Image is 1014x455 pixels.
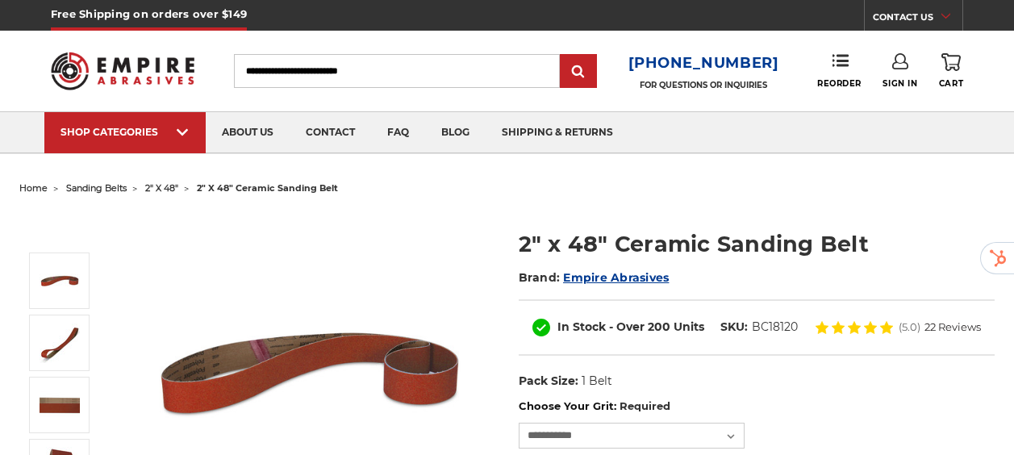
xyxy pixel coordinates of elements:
span: Cart [939,78,963,89]
a: faq [371,112,425,153]
span: 22 Reviews [924,322,981,332]
dt: Pack Size: [519,373,578,390]
img: 2" x 48" Ceramic Sanding Belt [40,323,80,363]
span: In Stock [557,319,606,334]
a: sanding belts [66,182,127,194]
dd: 1 Belt [582,373,612,390]
a: Cart [939,53,963,89]
div: SHOP CATEGORIES [61,126,190,138]
img: 2" x 48" Sanding Belt - Ceramic [40,261,80,301]
p: FOR QUESTIONS OR INQUIRIES [628,80,779,90]
a: home [19,182,48,194]
a: contact [290,112,371,153]
span: Units [674,319,704,334]
img: 2" x 48" Cer Sanding Belt [40,385,80,425]
span: Sign In [883,78,917,89]
label: Choose Your Grit: [519,399,995,415]
span: Brand: [519,270,561,285]
dd: BC18120 [752,319,798,336]
a: about us [206,112,290,153]
input: Submit [562,56,595,88]
h1: 2" x 48" Ceramic Sanding Belt [519,228,995,260]
a: Empire Abrasives [563,270,669,285]
a: shipping & returns [486,112,629,153]
span: (5.0) [899,322,920,332]
a: CONTACT US [873,8,962,31]
dt: SKU: [720,319,748,336]
a: [PHONE_NUMBER] [628,52,779,75]
span: 2" x 48" ceramic sanding belt [197,182,338,194]
img: Empire Abrasives [51,43,194,99]
a: blog [425,112,486,153]
span: 200 [648,319,670,334]
a: Reorder [817,53,862,88]
small: Required [620,399,670,412]
span: - Over [609,319,645,334]
span: Reorder [817,78,862,89]
a: 2" x 48" [145,182,178,194]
